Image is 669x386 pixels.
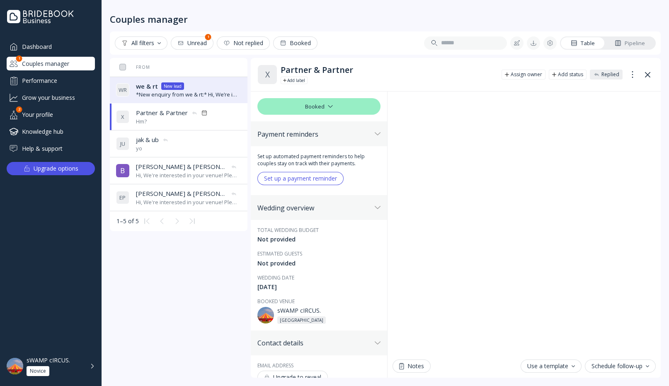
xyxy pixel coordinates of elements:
div: J U [116,137,129,150]
div: From [116,64,150,70]
button: All filters [115,36,167,50]
div: W R [116,83,129,96]
div: Replied [601,71,619,78]
div: Hi, We're interested in your venue! Please can you share your availability around our ideal date,... [136,198,237,206]
div: Use a template [527,363,575,369]
div: sWAMP cIRCUS. [27,357,70,364]
a: Knowledge hub [7,125,95,138]
div: X [116,110,129,123]
div: Email address [257,362,381,369]
div: Booked venue [257,298,381,305]
div: Upgrade options [34,163,78,174]
div: [DATE] [257,283,381,291]
div: Unread [177,40,207,46]
div: sWAMP cIRCUS. [277,306,371,324]
div: Estimated guests [257,250,381,257]
div: E P [116,191,129,204]
button: Unread [171,36,213,50]
button: Upgrade options [7,162,95,175]
div: All filters [121,40,161,46]
img: dpr=2,fit=cover,g=face,w=32,h=32 [116,164,129,177]
div: Set up automated payment reminders to help couples stay on track with their payments. [257,153,381,167]
span: Partner & Partner [136,109,188,117]
button: Notes [393,359,431,373]
div: Wedding overview [257,204,371,212]
button: Schedule follow-up [585,359,656,373]
button: Upgrade to reveal [257,371,328,384]
div: Booked [257,98,381,115]
div: Upgrade to reveal [264,374,321,381]
button: Not replied [217,36,270,50]
div: Not provided [257,235,381,244]
img: dpr=2,fit=cover,g=face,w=48,h=48 [7,358,23,374]
button: Set up a payment reminder [257,172,344,185]
div: Not provided [257,259,381,268]
div: *New enquiry from we & rt:* Hi, We’re interested in your venue for our wedding! We would like to ... [136,91,237,99]
span: we & rt [136,82,158,91]
div: Schedule follow-up [591,363,649,369]
span: [PERSON_NAME] & [PERSON_NAME] [136,189,227,198]
div: Hi, We're interested in your venue! Please can you share your availability around our ideal date,... [136,171,237,179]
div: 1 [205,34,211,40]
div: Assign owner [511,71,542,78]
div: Notes [399,363,424,369]
div: 1 [16,55,22,62]
a: Help & support [7,142,95,155]
div: Add label [287,77,305,84]
span: [PERSON_NAME] & [PERSON_NAME] [136,162,227,171]
div: Total wedding budget [257,227,381,234]
div: Add status [558,71,583,78]
div: Hm? [136,118,208,125]
div: Your profile [7,108,95,121]
button: Use a template [521,359,582,373]
div: Wedding date [257,274,381,281]
div: Not replied [223,40,263,46]
button: Booked [273,36,318,50]
div: Couples manager [110,13,188,25]
div: X [257,65,277,84]
iframe: Chat [393,92,656,355]
div: New lead [164,83,182,89]
div: Novice [30,368,46,374]
a: Your profile2 [7,108,95,121]
div: Set up a payment reminder [264,175,337,182]
div: yo [136,145,169,152]
div: Contact details [257,339,371,347]
a: Performance [7,74,95,87]
a: sWAMP cIRCUS.[GEOGRAPHIC_DATA] [257,306,381,324]
a: Dashboard [7,40,95,53]
div: Pipeline [615,39,645,47]
div: Booked [280,40,311,46]
div: 1–5 of 5 [116,217,139,225]
a: Upgrade to reveal [257,371,381,384]
span: jak & ub [136,135,159,144]
div: [GEOGRAPHIC_DATA] [280,317,323,323]
div: 2 [16,106,22,113]
div: Partner & Partner [281,65,495,75]
div: Table [571,39,595,47]
div: Payment reminders [257,130,371,138]
div: Couples manager [7,57,95,70]
a: Grow your business [7,91,95,104]
a: Couples manager1 [7,57,95,70]
img: thumbnail [257,307,274,323]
